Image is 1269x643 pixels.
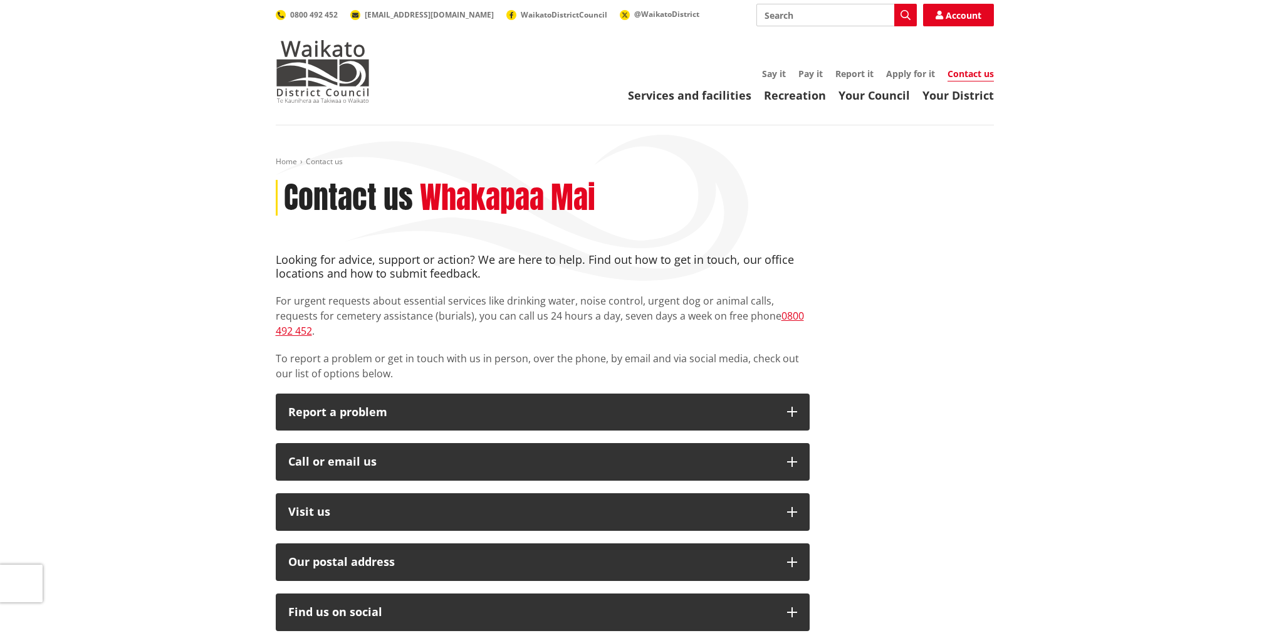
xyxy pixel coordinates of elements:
button: Our postal address [276,543,810,581]
a: Report it [835,68,874,80]
div: Find us on social [288,606,775,619]
a: 0800 492 452 [276,309,804,338]
a: Recreation [764,88,826,103]
p: To report a problem or get in touch with us in person, over the phone, by email and via social me... [276,351,810,381]
button: Visit us [276,493,810,531]
a: Contact us [948,68,994,81]
img: Waikato District Council - Te Kaunihera aa Takiwaa o Waikato [276,40,370,103]
button: Report a problem [276,394,810,431]
span: 0800 492 452 [290,9,338,20]
div: Call or email us [288,456,775,468]
a: Your District [922,88,994,103]
p: Report a problem [288,406,775,419]
input: Search input [756,4,917,26]
h2: Whakapaa Mai [420,180,595,216]
p: Visit us [288,506,775,518]
button: Find us on social [276,593,810,631]
a: Services and facilities [628,88,751,103]
h1: Contact us [284,180,413,216]
a: @WaikatoDistrict [620,9,699,19]
p: For urgent requests about essential services like drinking water, noise control, urgent dog or an... [276,293,810,338]
h4: Looking for advice, support or action? We are here to help. Find out how to get in touch, our off... [276,253,810,280]
a: Pay it [798,68,823,80]
a: Home [276,156,297,167]
a: Apply for it [886,68,935,80]
h2: Our postal address [288,556,775,568]
nav: breadcrumb [276,157,994,167]
a: Your Council [838,88,910,103]
a: Say it [762,68,786,80]
a: 0800 492 452 [276,9,338,20]
span: @WaikatoDistrict [634,9,699,19]
button: Call or email us [276,443,810,481]
span: WaikatoDistrictCouncil [521,9,607,20]
span: Contact us [306,156,343,167]
a: WaikatoDistrictCouncil [506,9,607,20]
a: [EMAIL_ADDRESS][DOMAIN_NAME] [350,9,494,20]
span: [EMAIL_ADDRESS][DOMAIN_NAME] [365,9,494,20]
a: Account [923,4,994,26]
